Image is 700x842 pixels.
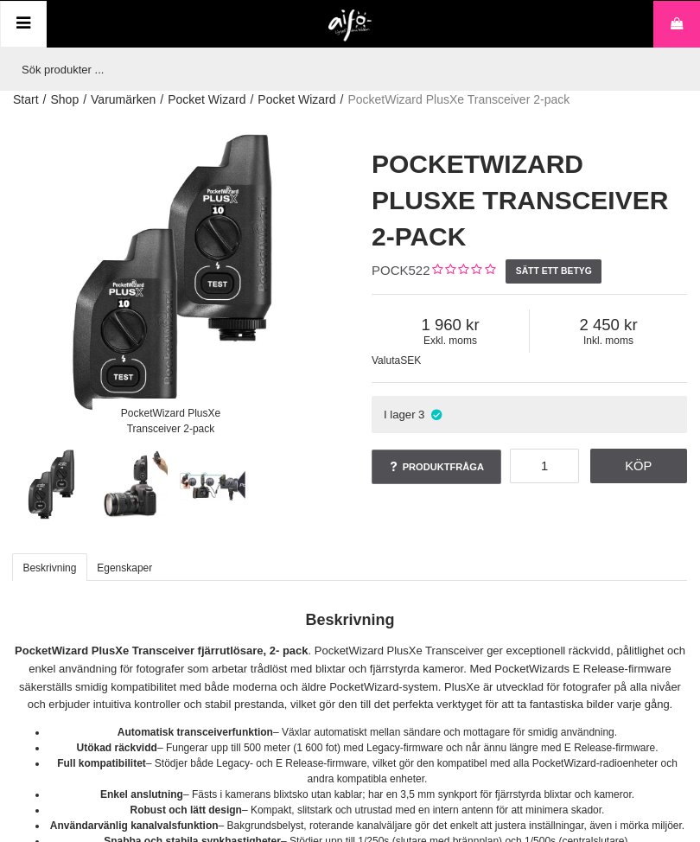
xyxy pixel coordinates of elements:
a: Pocket Wizard [258,91,335,109]
a: Produktfråga [372,450,501,484]
img: PocketWizard PlusXe Transceiver 2-pack [15,449,88,522]
span: / [340,91,344,109]
span: / [83,91,86,109]
strong: PocketWizard PlusXe Transceiver fjärrutlösare, 2- pack [15,644,308,657]
img: logo.png [328,10,372,42]
div: Kundbetyg: 0 [430,262,495,280]
li: – Växlar automatiskt mellan sändare och mottagare för smidig användning. [48,724,687,740]
span: I lager [384,408,416,421]
a: Start [13,91,39,109]
a: Beskrivning [12,553,87,581]
strong: Automatisk transceiverfunktion [118,726,273,738]
strong: Enkel anslutning [100,788,183,801]
a: Pocket Wizard [168,91,245,109]
span: 3 [418,408,424,421]
span: SEK [400,354,421,367]
li: – Bakgrundsbelyst, roterande kanalväljare gör det enkelt att justera inställningar, även i mörka ... [48,818,687,833]
span: POCK522 [372,263,430,277]
p: . PocketWizard PlusXe Transceiver ger exceptionell räckvidd, pålitlighet och enkel användning för... [13,642,687,714]
span: Exkl. moms [372,335,529,347]
li: – Stödjer både Legacy- och E Release-firmware, vilket gör den kompatibel med alla PocketWizard-ra... [48,756,687,787]
span: / [160,91,163,109]
a: Varumärken [91,91,156,109]
span: / [43,91,47,109]
img: Fjärrutlös kamera [95,449,169,522]
span: 1 960 [372,316,529,335]
a: Egenskaper [86,553,163,581]
div: PocketWizard PlusXe Transceiver 2-pack [92,399,250,444]
h1: PocketWizard PlusXe Transceiver 2-pack [372,146,687,255]
strong: Full kompatibilitet [57,757,146,769]
input: Sök produkter ... [13,48,678,91]
strong: Användarvänlig kanalvalsfunktion [50,820,219,832]
strong: Robust och lätt design [130,804,242,816]
li: – Fungerar upp till 500 meter (1 600 fot) med Legacy-firmware och når ännu längre med E Release-f... [48,740,687,756]
span: 2 450 [530,316,687,335]
a: Shop [50,91,79,109]
a: Sätt ett betyg [506,259,601,284]
h2: Beskrivning [13,609,687,631]
a: Köp [590,449,688,483]
li: – Fästs i kamerans blixtsko utan kablar; har en 3,5 mm synkport för fjärrstyrda blixtar och kameror. [48,787,687,802]
span: / [250,91,253,109]
span: Inkl. moms [530,335,687,347]
i: I lager [429,408,443,421]
span: Valuta [372,354,400,367]
img: Auto-relay funktion, fjärrutlös kamera och blixt [175,449,249,522]
span: PocketWizard PlusXe Transceiver 2-pack [347,91,570,109]
li: – Kompakt, slitstark och utrustad med en intern antenn för att minimera skador. [48,802,687,818]
strong: Utökad räckvidd [77,742,157,754]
